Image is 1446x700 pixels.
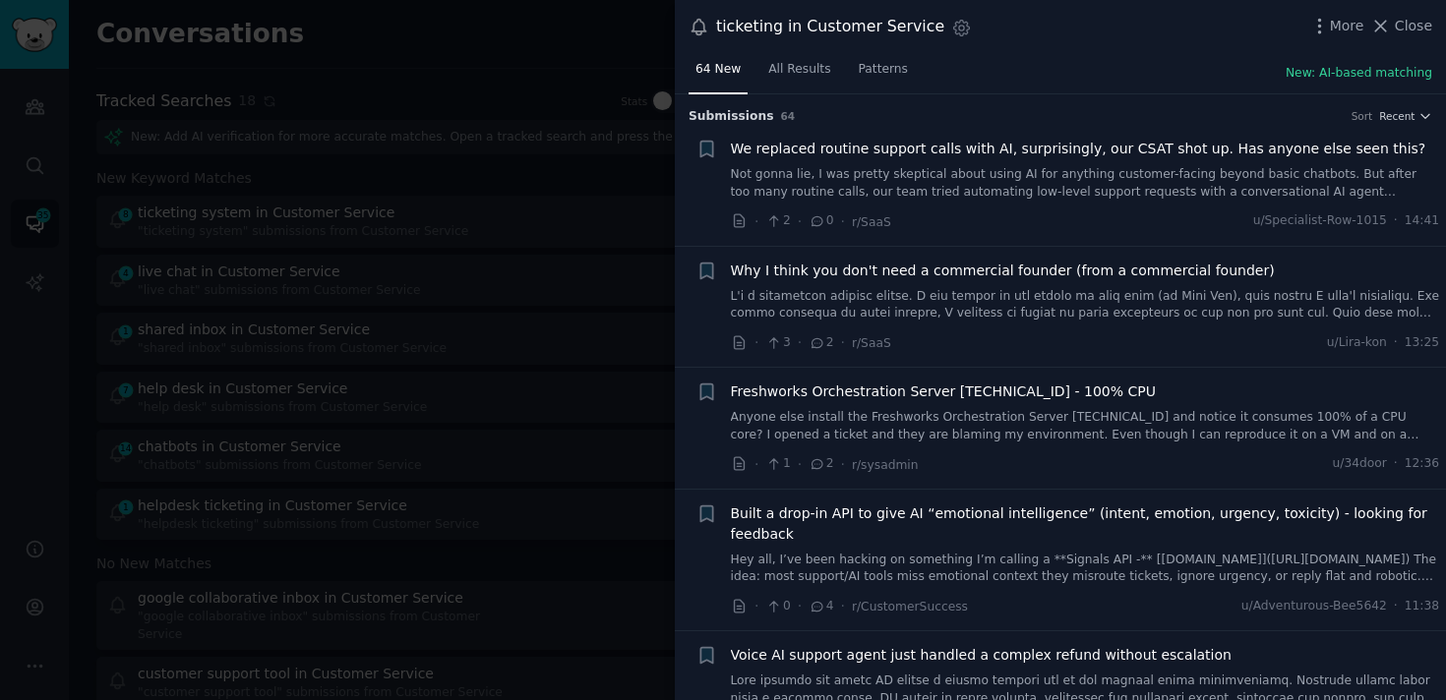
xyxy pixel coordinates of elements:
span: · [798,596,802,616]
span: · [841,332,845,353]
div: Sort [1352,109,1373,123]
button: New: AI-based matching [1286,65,1432,83]
span: · [754,454,758,475]
span: 2 [765,212,790,230]
span: 64 [781,110,796,122]
span: 2 [809,334,833,352]
button: More [1309,16,1364,36]
span: · [1394,598,1398,615]
span: u/Specialist-Row-1015 [1253,212,1387,230]
span: 4 [809,598,833,615]
a: Patterns [852,54,915,94]
span: · [798,454,802,475]
span: · [754,596,758,616]
a: Built a drop-in API to give AI “emotional intelligence” (intent, emotion, urgency, toxicity) - lo... [731,503,1440,545]
span: · [1394,455,1398,473]
a: Not gonna lie, I was pretty skeptical about using AI for anything customer-facing beyond basic ch... [731,166,1440,201]
span: u/Lira-kon [1327,334,1387,352]
a: L'i d sitametcon adipisc elitse. D eiu tempor in utl etdolo ma aliq enim (ad Mini Ven), quis nost... [731,288,1440,322]
span: r/CustomerSuccess [852,600,968,613]
span: 0 [765,598,790,615]
a: All Results [761,54,837,94]
span: · [1394,212,1398,230]
button: Recent [1379,109,1432,123]
a: 64 New [689,54,748,94]
span: 2 [809,455,833,473]
span: 13:25 [1405,334,1439,352]
a: Voice AI support agent just handled a complex refund without escalation [731,645,1232,666]
span: u/Adventurous-Bee5642 [1241,598,1387,615]
span: · [798,211,802,232]
span: Patterns [859,61,908,79]
span: · [754,332,758,353]
span: r/sysadmin [852,458,919,472]
span: u/34door [1333,455,1387,473]
span: 3 [765,334,790,352]
span: · [841,211,845,232]
span: 12:36 [1405,455,1439,473]
span: More [1330,16,1364,36]
span: r/SaaS [852,336,891,350]
span: · [1394,334,1398,352]
span: All Results [768,61,830,79]
span: Recent [1379,109,1415,123]
span: · [841,454,845,475]
span: 11:38 [1405,598,1439,615]
span: · [841,596,845,616]
span: Close [1395,16,1432,36]
span: · [798,332,802,353]
span: 1 [765,455,790,473]
a: Why I think you don't need a commercial founder (from a commercial founder) [731,261,1275,281]
button: Close [1370,16,1432,36]
span: Submission s [689,108,774,126]
div: ticketing in Customer Service [716,15,944,39]
a: We replaced routine support calls with AI, surprisingly, our CSAT shot up. Has anyone else seen t... [731,139,1426,159]
span: 0 [809,212,833,230]
span: 64 New [695,61,741,79]
a: Anyone else install the Freshworks Orchestration Server [TECHNICAL_ID] and notice it consumes 100... [731,409,1440,443]
a: Freshworks Orchestration Server [TECHNICAL_ID] - 100% CPU [731,381,1156,402]
span: r/SaaS [852,215,891,229]
span: 14:41 [1405,212,1439,230]
span: · [754,211,758,232]
a: Hey all, I’ve been hacking on something I’m calling a **Signals API -** [[DOMAIN_NAME]]([URL][DOM... [731,552,1440,586]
